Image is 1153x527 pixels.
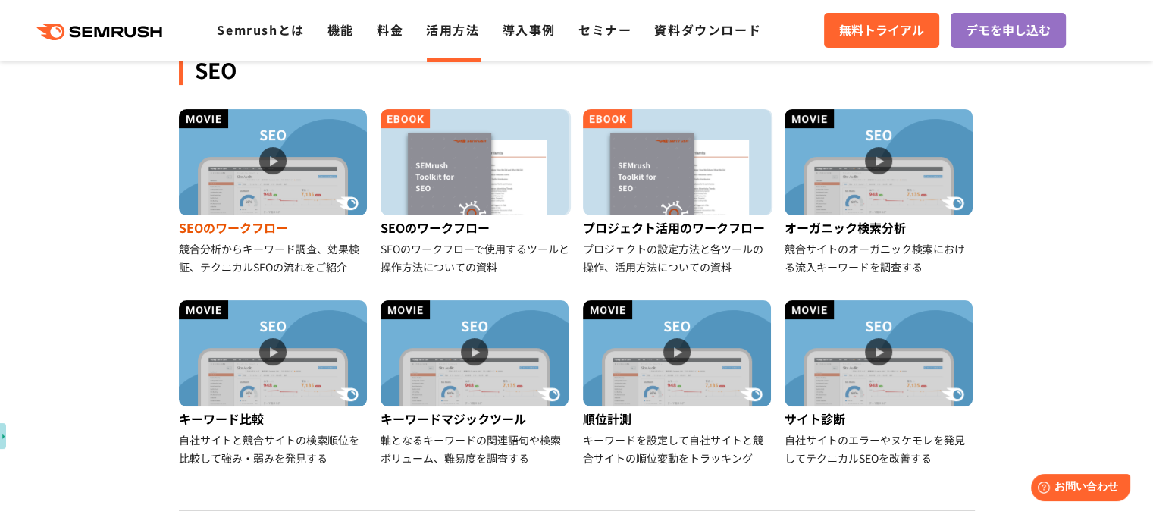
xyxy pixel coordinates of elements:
div: キーワードを設定して自社サイトと競合サイトの順位変動をトラッキング [583,431,773,467]
a: 資料ダウンロード [654,20,761,39]
a: Semrushとは [217,20,304,39]
a: 機能 [327,20,354,39]
div: SEOのワークフロー [179,215,369,240]
div: 競合サイトのオーガニック検索における流入キーワードを調査する [785,240,975,276]
span: デモを申し込む [966,20,1051,40]
div: サイト診断 [785,406,975,431]
a: オーガニック検索分析 競合サイトのオーガニック検索における流入キーワードを調査する [785,109,975,276]
a: 導入事例 [503,20,556,39]
div: プロジェクトの設定方法と各ツールの操作、活用方法についての資料 [583,240,773,276]
div: 自社サイトのエラーやヌケモレを発見してテクニカルSEOを改善する [785,431,975,467]
span: 無料トライアル [839,20,924,40]
a: サイト診断 自社サイトのエラーやヌケモレを発見してテクニカルSEOを改善する [785,300,975,467]
a: 料金 [377,20,403,39]
div: オーガニック検索分析 [785,215,975,240]
a: プロジェクト活用のワークフロー プロジェクトの設定方法と各ツールの操作、活用方法についての資料 [583,109,773,276]
div: キーワードマジックツール [381,406,571,431]
a: 活用方法 [426,20,479,39]
a: セミナー [578,20,631,39]
div: 自社サイトと競合サイトの検索順位を比較して強み・弱みを発見する [179,431,369,467]
div: キーワード比較 [179,406,369,431]
div: SEO [179,55,975,85]
a: 順位計測 キーワードを設定して自社サイトと競合サイトの順位変動をトラッキング [583,300,773,467]
iframe: Help widget launcher [1018,468,1136,510]
a: 無料トライアル [824,13,939,48]
a: デモを申し込む [951,13,1066,48]
div: 順位計測 [583,406,773,431]
a: SEOのワークフロー 競合分析からキーワード調査、効果検証、テクニカルSEOの流れをご紹介 [179,109,369,276]
a: キーワード比較 自社サイトと競合サイトの検索順位を比較して強み・弱みを発見する [179,300,369,467]
div: SEOのワークフローで使用するツールと操作方法についての資料 [381,240,571,276]
div: 競合分析からキーワード調査、効果検証、テクニカルSEOの流れをご紹介 [179,240,369,276]
a: キーワードマジックツール 軸となるキーワードの関連語句や検索ボリューム、難易度を調査する [381,300,571,467]
div: SEOのワークフロー [381,215,571,240]
div: 軸となるキーワードの関連語句や検索ボリューム、難易度を調査する [381,431,571,467]
a: SEOのワークフロー SEOのワークフローで使用するツールと操作方法についての資料 [381,109,571,276]
div: プロジェクト活用のワークフロー [583,215,773,240]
